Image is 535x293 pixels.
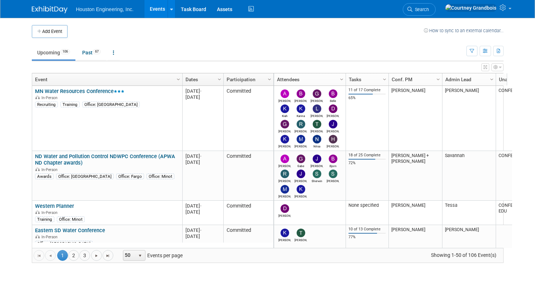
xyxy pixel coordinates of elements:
div: Office: [GEOGRAPHIC_DATA] [82,102,140,107]
a: 3 [79,250,90,261]
td: Savannah [442,151,496,201]
a: Eastern SD Water Conference [35,227,105,234]
span: 67 [93,49,101,54]
img: Sarah Sesselman [329,170,337,178]
td: [PERSON_NAME] [442,86,496,151]
img: Nitsa Dereskos [313,135,321,143]
div: Bret Zimmerman [294,98,307,103]
div: Drew Kessler [327,113,339,118]
div: Training [60,102,80,107]
div: Kyle Werning [278,237,291,242]
img: Sherwin Wanner [313,170,321,178]
button: Add Event [32,25,68,38]
div: Tim Erickson [311,128,323,133]
a: Go to the last page [103,250,113,261]
span: - [200,153,202,159]
img: Karina Hanson [297,104,305,113]
a: Past67 [77,46,106,59]
img: Greg Bowles [281,120,289,128]
img: Rusten Roteliuk [281,170,289,178]
img: ExhibitDay [32,6,68,13]
td: Tessa [442,201,496,225]
a: Column Settings [488,73,496,84]
span: - [200,88,202,94]
div: Recruiting [35,102,58,107]
a: Search [403,3,436,16]
td: Committed [223,86,273,151]
span: Houston Engineering, Inc. [76,6,134,12]
span: Column Settings [339,77,345,82]
td: [PERSON_NAME] [442,225,496,249]
a: Attendees [277,73,341,86]
div: 72% [348,161,386,166]
div: 77% [348,235,386,240]
span: Search [412,7,429,12]
span: Column Settings [267,77,272,82]
div: [DATE] [185,227,220,233]
span: 50 [123,250,135,260]
img: Bret Zimmerman [297,89,305,98]
div: Office: Minot [57,216,85,222]
span: - [200,203,202,209]
a: MN Water Resources Conference [35,88,124,94]
span: Column Settings [489,77,495,82]
div: Donna Bye [278,213,291,218]
td: Committed [223,225,273,249]
a: Go to the next page [91,250,102,261]
td: [PERSON_NAME] [388,225,442,249]
div: Kiah Sagami [278,113,291,118]
img: Donna Bye [281,204,289,213]
a: ND Water and Pollution Control NDWPC Conference (APWA ND Chapter awards) [35,153,175,166]
img: Tim Erickson [313,120,321,128]
div: 65% [348,96,386,101]
td: Committed [223,151,273,201]
img: Kiah Sagami [281,104,289,113]
img: Joe Reiter [313,155,321,163]
span: Column Settings [175,77,181,82]
span: In-Person [41,210,60,215]
div: Kevin Martin [294,194,307,198]
img: In-Person Event [35,210,40,214]
img: Griffin McComas [313,89,321,98]
div: Alan Kemmet [278,163,291,168]
a: Column Settings [174,73,182,84]
span: Go to the next page [94,253,99,259]
div: Lisa Odens [311,113,323,118]
img: In-Person Event [35,167,40,171]
a: Conf. PM [392,73,437,86]
div: 10 of 13 Complete [348,227,386,232]
div: None specified [348,202,386,208]
div: Rusten Roteliuk [278,178,291,183]
a: How to sync to an external calendar... [424,28,504,33]
span: In-Person [41,235,60,239]
div: Bjorn Berg [327,163,339,168]
div: [DATE] [185,94,220,100]
div: [DATE] [185,153,220,159]
span: Go to the first page [36,253,42,259]
img: Bjorn Berg [329,155,337,163]
img: Kyle Werning [281,229,289,237]
div: Matteo Bellazzini [294,143,307,148]
img: Drew Kessler [329,104,337,113]
span: Events per page [114,250,190,261]
div: Greg Bowles [278,128,291,133]
div: [DATE] [185,88,220,94]
span: Go to the last page [105,253,111,259]
a: Participation [227,73,269,86]
img: Kevin Martin [297,185,305,194]
div: 18 of 25 Complete [348,153,386,158]
div: Josephine Khan [327,128,339,133]
div: [DATE] [185,209,220,215]
a: Go to the first page [34,250,44,261]
span: In-Person [41,96,60,100]
div: Office: Minot [147,174,174,179]
img: Alex Schmidt [281,89,289,98]
div: Joe Reiter [311,163,323,168]
div: [DATE] [185,159,220,165]
img: In-Person Event [35,96,40,99]
td: Committed [223,201,273,225]
img: Haley Plessel [329,135,337,143]
div: [DATE] [185,233,220,239]
div: Office: Fargo [116,174,144,179]
span: Go to the previous page [48,253,53,259]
